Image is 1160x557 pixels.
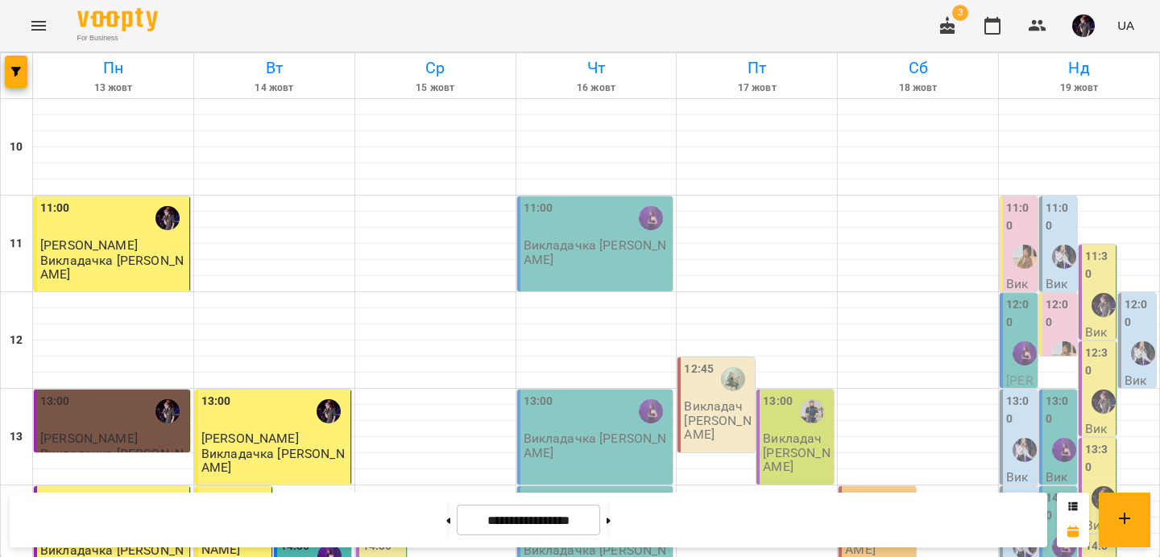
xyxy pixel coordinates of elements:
h6: Пт [679,56,835,80]
h6: 12 [10,332,23,349]
p: Викладачка [PERSON_NAME] [524,238,670,266]
p: Викладачка [PERSON_NAME] [201,447,347,475]
span: UA [1117,17,1134,34]
h6: 14 жовт [197,80,352,96]
label: 13:00 [524,393,553,411]
img: Сергій [800,399,824,423]
img: Божена Поліщук [639,399,663,423]
img: Діна [1013,245,1037,269]
span: [PERSON_NAME] [40,237,138,253]
h6: Нд [1001,56,1157,80]
h6: 11 [10,235,23,253]
label: 12:30 [1085,345,1112,379]
h6: 15 жовт [358,80,513,96]
label: 11:00 [1046,200,1074,234]
span: [PERSON_NAME] [40,431,138,446]
h6: Пн [35,56,191,80]
h6: Сб [840,56,996,80]
button: Menu [19,6,58,45]
label: 12:00 [1125,296,1153,331]
h6: 17 жовт [679,80,835,96]
img: Валерія [1092,390,1116,414]
p: Викладачка [PERSON_NAME] [1125,373,1153,485]
label: 11:00 [524,200,553,217]
p: Викладач [PERSON_NAME] [684,399,752,441]
p: Викладачка [PERSON_NAME] [1085,325,1112,436]
label: 11:00 [40,200,70,217]
p: Викладачка [PERSON_NAME] [40,254,186,282]
h6: 19 жовт [1001,80,1157,96]
img: 8276bec19c5157bc2c622fc3527ef7c3.png [1072,14,1095,37]
p: Викладач [PERSON_NAME] [763,431,831,473]
h6: Ср [358,56,513,80]
label: 11:00 [1006,200,1034,234]
img: Божена Поліщук [639,206,663,230]
label: 13:00 [763,393,793,411]
img: Божена Поліщук [1052,438,1076,462]
label: 13:00 [40,393,70,411]
label: 12:45 [684,361,714,378]
img: Валерія [1092,293,1116,317]
h6: 16 жовт [519,80,674,96]
span: [PERSON_NAME] [1006,373,1034,430]
label: 12:00 [1046,296,1074,331]
img: Валерія [155,206,180,230]
label: 13:00 [1006,393,1034,427]
img: Валерія [317,399,341,423]
p: Викладачка [PERSON_NAME] [1085,422,1112,533]
p: Викладачка [PERSON_NAME] [524,431,670,460]
span: [PERSON_NAME] [201,431,299,446]
label: 11:30 [1085,248,1112,283]
img: Ольга [1131,341,1155,365]
label: 12:00 [1006,296,1034,331]
h6: 13 [10,428,23,446]
img: Ольга [1052,245,1076,269]
img: Діна [1052,341,1076,365]
img: Валерія [155,399,180,423]
label: 13:00 [201,393,231,411]
p: Викладачка [PERSON_NAME] [1046,277,1074,388]
h6: 13 жовт [35,80,191,96]
label: 13:30 [1085,441,1112,476]
img: Олександра [721,367,745,391]
h6: 18 жовт [840,80,996,96]
img: Божена Поліщук [1013,341,1037,365]
img: Voopty Logo [77,8,158,31]
h6: Вт [197,56,352,80]
span: For Business [77,33,158,43]
span: 3 [952,5,968,21]
img: Ольга [1013,438,1037,462]
button: UA [1111,10,1141,40]
h6: 10 [10,138,23,156]
label: 13:00 [1046,393,1074,427]
h6: Чт [519,56,674,80]
p: Викладачка [PERSON_NAME] [40,447,186,475]
p: Викладачка [PERSON_NAME] [1006,277,1034,388]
